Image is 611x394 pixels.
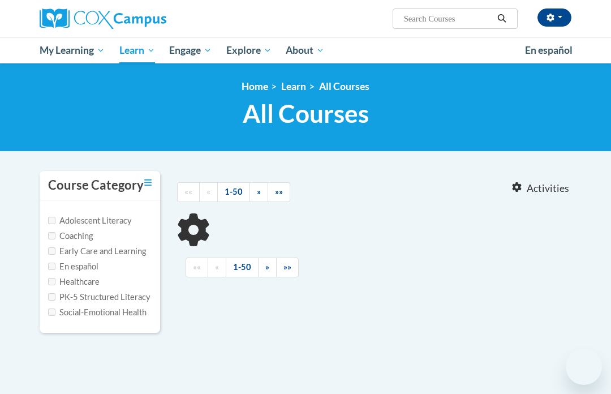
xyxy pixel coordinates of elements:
a: Next [249,182,268,202]
button: Search [493,12,510,25]
input: Checkbox for Options [48,278,55,285]
iframe: Button to launch messaging window [566,349,602,385]
a: Begining [186,258,208,277]
span: « [206,187,210,196]
span: About [286,44,324,57]
span: «« [184,187,192,196]
h3: Course Category [48,177,144,194]
label: Coaching [48,230,93,242]
span: En español [525,44,573,56]
span: My Learning [40,44,105,57]
span: All Courses [243,98,369,129]
span: Explore [226,44,272,57]
label: En español [48,260,98,273]
a: End [268,182,290,202]
span: »» [275,187,283,196]
a: En español [518,38,580,62]
a: All Courses [319,80,369,92]
label: Adolescent Literacy [48,215,132,227]
span: « [215,262,219,272]
a: Home [242,80,268,92]
input: Checkbox for Options [48,309,55,316]
label: PK-5 Structured Literacy [48,291,150,303]
a: Learn [112,37,162,63]
a: Toggle collapse [144,177,152,189]
a: Previous [199,182,218,202]
a: Next [258,258,277,277]
input: Checkbox for Options [48,247,55,255]
a: About [279,37,332,63]
span: » [257,187,261,196]
input: Checkbox for Options [48,293,55,301]
a: Explore [219,37,279,63]
a: Begining [177,182,200,202]
img: Cox Campus [40,8,166,29]
input: Checkbox for Options [48,232,55,239]
span: Learn [119,44,155,57]
input: Checkbox for Options [48,217,55,224]
label: Early Care and Learning [48,245,146,258]
span: »» [283,262,291,272]
a: 1-50 [217,182,250,202]
span: Engage [169,44,212,57]
a: Cox Campus [40,8,205,29]
span: Activities [527,182,569,195]
a: 1-50 [226,258,259,277]
a: Engage [162,37,219,63]
a: My Learning [32,37,112,63]
span: » [265,262,269,272]
label: Healthcare [48,276,100,288]
input: Checkbox for Options [48,263,55,270]
a: Learn [281,80,306,92]
label: Social-Emotional Health [48,306,147,319]
div: Main menu [31,37,580,63]
a: Previous [208,258,226,277]
input: Search Courses [403,12,493,25]
a: End [276,258,299,277]
span: «« [193,262,201,272]
button: Account Settings [537,8,571,27]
